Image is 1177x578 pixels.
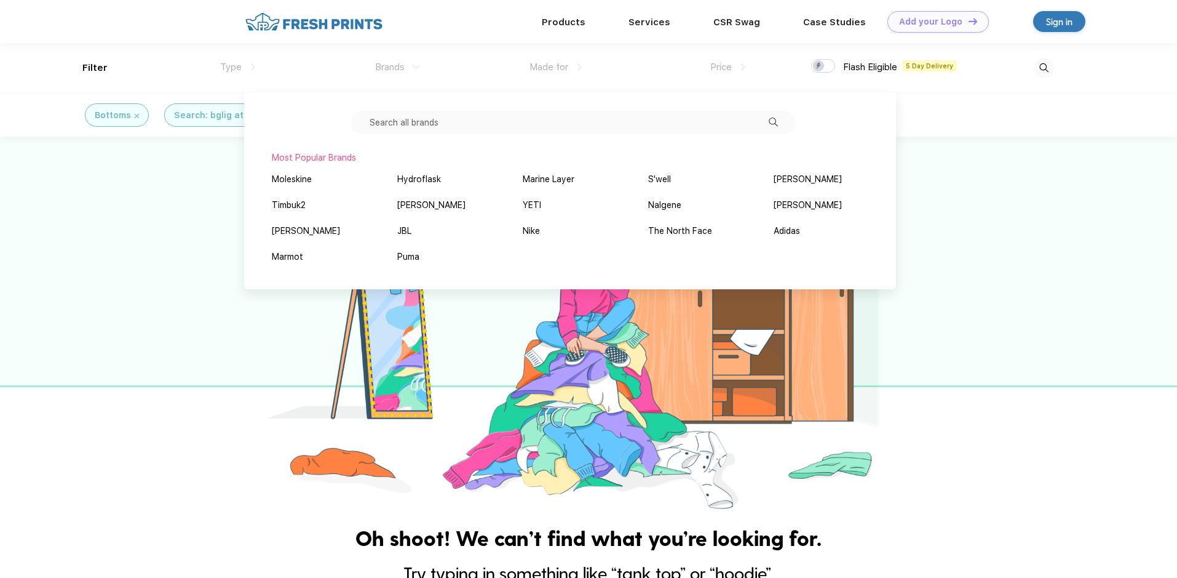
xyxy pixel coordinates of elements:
div: The North Face [648,225,712,238]
input: Search all brands [351,111,795,134]
div: Bottoms [95,109,131,122]
div: JBL [397,225,411,238]
img: fo%20logo%202.webp [242,11,386,33]
img: desktop_search.svg [1034,58,1054,78]
div: Hydroflask [397,173,441,186]
span: Brands [375,62,405,73]
div: YETI [523,199,541,212]
img: dropdown.png [251,63,255,71]
div: S'well [648,173,671,186]
span: Type [220,62,242,73]
div: Adidas [774,225,800,238]
div: Sign in [1046,15,1072,29]
span: Price [710,62,732,73]
img: dropdown.png [741,63,745,71]
img: filter_cancel.svg [135,114,139,118]
div: [PERSON_NAME] [774,173,842,186]
img: filter_dropdown_search.svg [769,118,778,127]
div: Nalgene [648,199,681,212]
div: [PERSON_NAME] [272,225,340,238]
div: Moleskine [272,173,312,186]
img: dropdown.png [577,63,582,71]
div: Nike [523,225,540,238]
a: Products [542,17,585,28]
div: Search: bglig athletic uniforms [174,109,310,122]
div: [PERSON_NAME] [774,199,842,212]
a: Sign in [1033,11,1085,32]
img: dropdown.png [413,65,420,69]
div: Puma [397,251,419,263]
div: Add your Logo [899,17,962,27]
img: DT [969,18,977,25]
div: Filter [82,61,108,75]
span: Made for [529,62,568,73]
div: Marmot [272,251,303,263]
div: Most Popular Brands [272,151,868,164]
div: Timbuk2 [272,199,306,212]
span: Flash Eligible [843,62,897,73]
div: [PERSON_NAME] [397,199,466,212]
div: Marine Layer [523,173,574,186]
